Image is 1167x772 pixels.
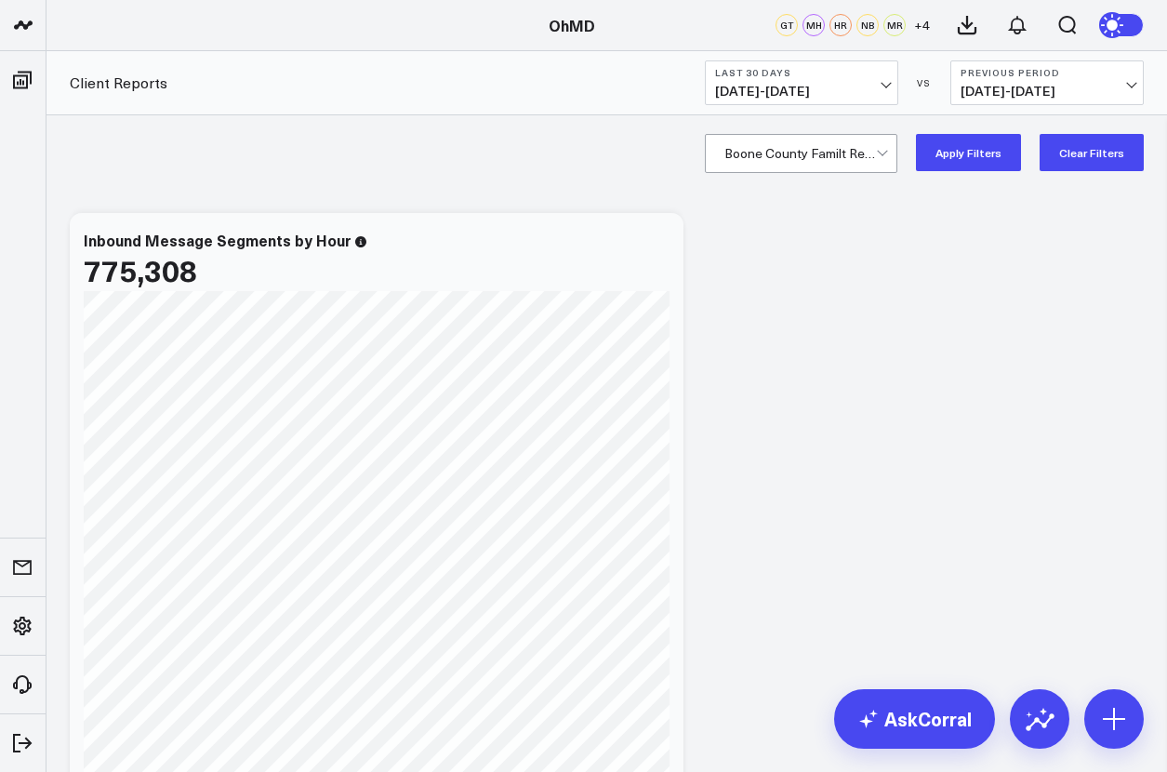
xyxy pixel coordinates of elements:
[910,14,933,36] button: +4
[883,14,906,36] div: MR
[549,15,595,35] a: OhMD
[715,67,888,78] b: Last 30 Days
[84,230,351,250] div: Inbound Message Segments by Hour
[916,134,1021,171] button: Apply Filters
[84,253,197,286] div: 775,308
[70,73,167,93] a: Client Reports
[776,14,798,36] div: GT
[856,14,879,36] div: NB
[715,84,888,99] span: [DATE] - [DATE]
[834,689,995,749] a: AskCorral
[908,77,941,88] div: VS
[950,60,1144,105] button: Previous Period[DATE]-[DATE]
[802,14,825,36] div: MH
[829,14,852,36] div: HR
[961,67,1134,78] b: Previous Period
[961,84,1134,99] span: [DATE] - [DATE]
[1040,134,1144,171] button: Clear Filters
[914,19,930,32] span: + 4
[705,60,898,105] button: Last 30 Days[DATE]-[DATE]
